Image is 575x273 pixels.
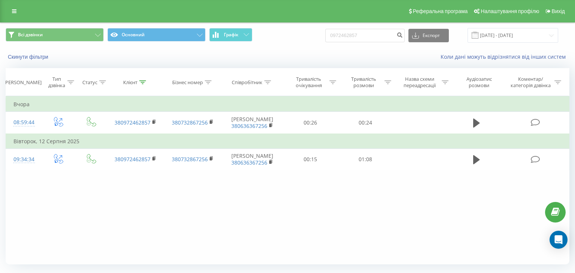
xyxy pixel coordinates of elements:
[232,79,262,86] div: Співробітник
[18,32,43,38] span: Всі дзвінки
[172,119,208,126] a: 380732867256
[107,28,206,42] button: Основний
[338,148,393,170] td: 01:08
[82,79,97,86] div: Статус
[283,148,338,170] td: 00:15
[115,119,150,126] a: 380972462857
[6,28,104,42] button: Всі дзвінки
[6,97,569,112] td: Вчора
[115,156,150,163] a: 380972462857
[48,76,66,89] div: Тип дзвінка
[231,122,267,129] a: 380636367256
[413,8,468,14] span: Реферальна програма
[13,152,34,167] div: 09:34:34
[221,112,283,134] td: [PERSON_NAME]
[172,79,203,86] div: Бізнес номер
[221,148,283,170] td: [PERSON_NAME]
[209,28,252,42] button: Графік
[283,112,338,134] td: 00:26
[408,29,449,42] button: Експорт
[290,76,328,89] div: Тривалість очікування
[224,32,238,37] span: Графік
[441,53,569,60] a: Коли дані можуть відрізнятися вiд інших систем
[552,8,565,14] span: Вихід
[509,76,553,89] div: Коментар/категорія дзвінка
[325,29,405,42] input: Пошук за номером
[172,156,208,163] a: 380732867256
[345,76,383,89] div: Тривалість розмови
[481,8,539,14] span: Налаштування профілю
[457,76,501,89] div: Аудіозапис розмови
[123,79,137,86] div: Клієнт
[338,112,393,134] td: 00:24
[13,115,34,130] div: 08:59:44
[6,53,52,60] button: Скинути фільтри
[4,79,42,86] div: [PERSON_NAME]
[550,231,568,249] div: Open Intercom Messenger
[6,134,569,149] td: Вівторок, 12 Серпня 2025
[231,159,267,166] a: 380636367256
[400,76,440,89] div: Назва схеми переадресації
